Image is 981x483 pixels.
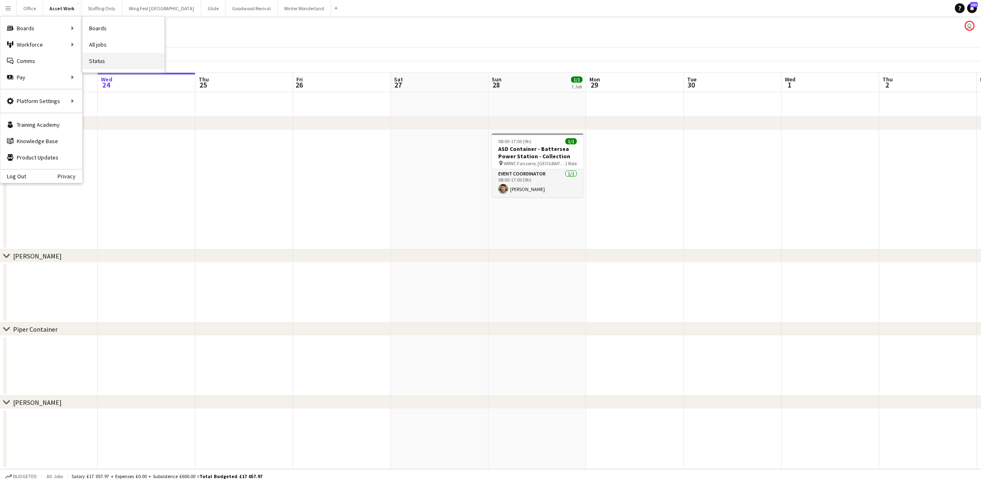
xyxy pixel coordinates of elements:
[0,36,82,53] div: Workforce
[970,2,978,7] span: 153
[81,0,122,16] button: Staffing Only
[13,325,58,333] div: Piper Container
[967,3,977,13] a: 153
[0,149,82,166] a: Product Updates
[589,76,600,83] span: Mon
[45,473,65,479] span: All jobs
[58,173,82,180] a: Privacy
[393,80,403,90] span: 27
[965,21,974,31] app-user-avatar: Gorilla Staffing
[571,83,582,90] div: 1 Job
[492,145,583,160] h3: ASD Container - Battersea Power Station - Collection
[278,0,331,16] button: Winter Wonderland
[199,473,262,479] span: Total Budgeted £17 657.97
[492,169,583,197] app-card-role: Event Coordinator1/108:00-17:00 (9h)[PERSON_NAME]
[881,80,893,90] span: 2
[197,80,209,90] span: 25
[122,0,201,16] button: Wing Fest [GEOGRAPHIC_DATA]
[199,76,209,83] span: Thu
[490,80,502,90] span: 28
[565,138,577,144] span: 1/1
[226,0,278,16] button: Goodwood Revival
[504,160,565,166] span: WRWC Fanzone, [GEOGRAPHIC_DATA]
[83,53,164,69] a: Status
[201,0,226,16] button: Glide
[13,474,37,479] span: Budgeted
[83,36,164,53] a: All jobs
[0,20,82,36] div: Boards
[492,76,502,83] span: Sun
[101,76,112,83] span: Wed
[0,173,26,180] a: Log Out
[588,80,600,90] span: 29
[72,473,262,479] div: Salary £17 057.97 + Expenses £0.00 + Subsistence £600.00 =
[687,76,697,83] span: Tue
[296,76,303,83] span: Fri
[295,80,303,90] span: 26
[13,252,62,260] div: [PERSON_NAME]
[498,138,531,144] span: 08:00-17:00 (9h)
[0,69,82,85] div: Pay
[492,133,583,197] app-job-card: 08:00-17:00 (9h)1/1ASD Container - Battersea Power Station - Collection WRWC Fanzone, [GEOGRAPHIC...
[0,133,82,149] a: Knowledge Base
[882,76,893,83] span: Thu
[0,93,82,109] div: Platform Settings
[0,53,82,69] a: Comms
[785,76,795,83] span: Wed
[4,472,38,481] button: Budgeted
[686,80,697,90] span: 30
[13,398,62,407] div: [PERSON_NAME]
[0,117,82,133] a: Training Academy
[83,20,164,36] a: Boards
[784,80,795,90] span: 1
[565,160,577,166] span: 1 Role
[571,76,582,83] span: 1/1
[100,80,112,90] span: 24
[394,76,403,83] span: Sat
[43,0,81,16] button: Asset Work
[17,0,43,16] button: Office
